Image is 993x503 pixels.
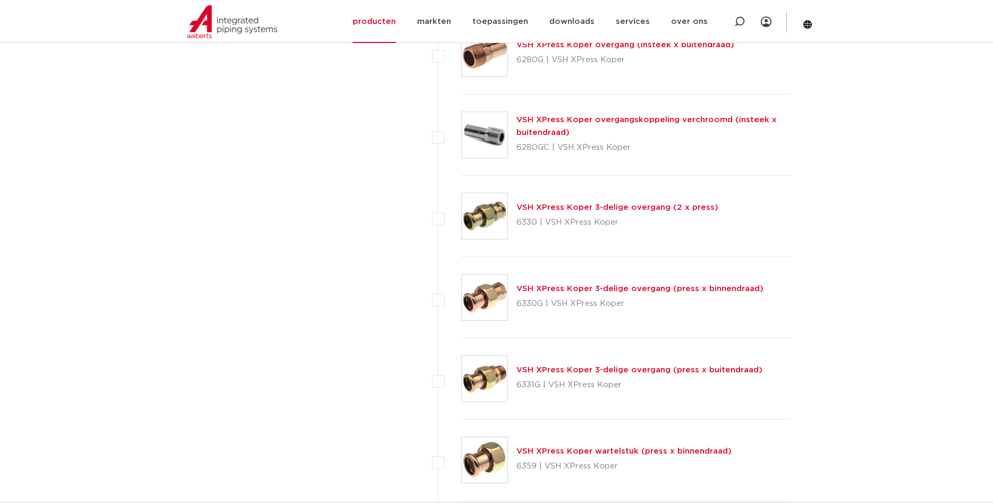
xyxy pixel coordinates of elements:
a: VSH XPress Koper 3-delige overgang (press x binnendraad) [516,285,763,293]
img: Thumbnail for VSH XPress Koper 3-delige overgang (press x buitendraad) [462,356,507,402]
p: 6331G | VSH XPress Koper [516,377,762,394]
p: 6330G | VSH XPress Koper [516,295,763,312]
a: VSH XPress Koper overgang (insteek x buitendraad) [516,41,734,49]
p: 6330 | VSH XPress Koper [516,214,718,231]
img: Thumbnail for VSH XPress Koper overgangskoppeling verchroomd (insteek x buitendraad) [462,112,507,158]
img: Thumbnail for VSH XPress Koper overgang (insteek x buitendraad) [462,31,507,76]
img: Thumbnail for VSH XPress Koper wartelstuk (press x binnendraad) [462,437,507,483]
img: Thumbnail for VSH XPress Koper 3-delige overgang (press x binnendraad) [462,275,507,320]
a: VSH XPress Koper 3-delige overgang (press x buitendraad) [516,366,762,374]
p: 6280G | VSH XPress Koper [516,52,734,69]
p: 6359 | VSH XPress Koper [516,458,732,475]
a: VSH XPress Koper wartelstuk (press x binnendraad) [516,447,732,455]
a: VSH XPress Koper overgangskoppeling verchroomd (insteek x buitendraad) [516,116,777,137]
p: 6280GC | VSH XPress Koper [516,139,791,156]
img: Thumbnail for VSH XPress Koper 3-delige overgang (2 x press) [462,193,507,239]
a: VSH XPress Koper 3-delige overgang (2 x press) [516,203,718,211]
